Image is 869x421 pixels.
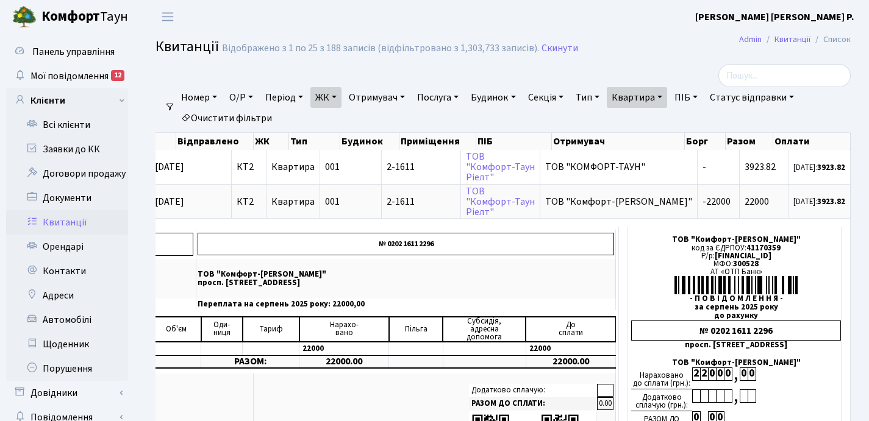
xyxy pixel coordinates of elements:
th: Оплати [773,133,851,150]
b: 3923.82 [817,196,845,207]
div: , [732,389,740,403]
td: 22000 [299,342,389,356]
td: До cплати [526,317,615,342]
a: Заявки до КК [6,137,128,161]
div: 0 [724,367,732,381]
span: [FINANCIAL_ID] [715,250,771,261]
a: Орендарі [6,235,128,259]
th: Борг [685,133,726,150]
div: 2 [700,367,708,381]
td: РАЗОМ: [201,355,299,368]
a: Admin [739,33,762,46]
div: - П О В І Д О М Л Е Н Н Я - [631,295,841,303]
a: Квартира [607,87,667,108]
p: № 0202 1611 2296 [198,233,614,255]
input: Пошук... [718,64,851,87]
a: ЖК [310,87,342,108]
div: 0 [748,367,756,381]
a: Квитанції [6,210,128,235]
div: , [732,367,740,381]
a: Статус відправки [705,87,799,108]
th: Тип [289,133,340,150]
span: Панель управління [32,45,115,58]
a: Автомобілі [6,308,128,332]
td: 0.00 [597,397,613,410]
a: Панель управління [6,40,128,64]
small: [DATE]: [793,196,845,207]
span: 001 [325,195,340,208]
a: Секція [523,87,568,108]
a: Будинок [466,87,520,108]
a: [PERSON_NAME] [PERSON_NAME] Р. [695,10,854,24]
th: Отримувач [552,133,684,150]
small: [DATE]: [793,162,845,173]
span: [DATE] [155,197,226,207]
td: 22000.00 [299,355,389,368]
div: до рахунку [631,312,841,320]
span: 2-1611 [387,197,456,207]
span: Таун [41,7,128,27]
span: КТ2 [237,162,261,172]
td: Нарахо- вано [299,317,389,342]
span: Квартира [271,160,315,174]
span: 41170359 [746,242,781,253]
td: Оди- ниця [201,317,243,342]
nav: breadcrumb [721,27,869,52]
a: Скинути [542,43,578,54]
div: ТОВ "Комфорт-[PERSON_NAME]" [631,359,841,367]
a: Очистити фільтри [176,108,277,129]
td: 22000.00 [526,355,615,368]
span: Мої повідомлення [30,69,109,83]
div: 0 [716,367,724,381]
span: КТ2 [237,197,261,207]
span: Квитанції [156,36,219,57]
a: О/Р [224,87,258,108]
a: Клієнти [6,88,128,113]
div: 0 [708,367,716,381]
th: Приміщення [399,133,477,150]
div: 12 [111,70,124,81]
span: ТОВ "Комфорт-[PERSON_NAME]" [545,197,692,207]
a: Отримувач [344,87,410,108]
a: Квитанції [774,33,810,46]
div: за серпень 2025 року [631,303,841,311]
div: Додатково сплачую (грн.): [631,389,692,411]
th: Відправлено [176,133,254,150]
a: Щоденник [6,332,128,356]
div: № 0202 1611 2296 [631,320,841,341]
div: Нараховано до сплати (грн.): [631,367,692,389]
th: ЖК [254,133,289,150]
p: Переплата на серпень 2025 року: 22000,00 [198,300,614,308]
span: 3923.82 [745,160,776,174]
td: Субсидія, адресна допомога [443,317,526,342]
a: ПІБ [670,87,703,108]
span: ТОВ "КОМФОРТ-ТАУН" [545,162,692,172]
b: 3923.82 [817,162,845,173]
td: Об'єм [151,317,201,342]
td: РАЗОМ ДО СПЛАТИ: [469,397,596,410]
a: Всі клієнти [6,113,128,137]
b: Комфорт [41,7,100,26]
td: 22000 [526,342,615,356]
a: Договори продажу [6,161,128,186]
div: 0 [740,367,748,381]
div: просп. [STREET_ADDRESS] [631,341,841,349]
p: просп. [STREET_ADDRESS] [198,279,614,287]
th: Будинок [340,133,399,150]
a: Період [260,87,308,108]
td: Пільга [389,317,443,342]
button: Переключити навігацію [152,7,183,27]
div: Р/р: [631,252,841,260]
a: ТОВ"Комфорт-ТаунРіелт" [466,185,535,219]
a: Мої повідомлення12 [6,64,128,88]
span: - [703,160,706,174]
a: Номер [176,87,222,108]
div: код за ЄДРПОУ: [631,244,841,252]
a: Послуга [412,87,463,108]
a: Тип [571,87,604,108]
div: 2 [692,367,700,381]
div: МФО: [631,260,841,268]
th: Разом [726,133,773,150]
span: -22000 [703,195,731,208]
